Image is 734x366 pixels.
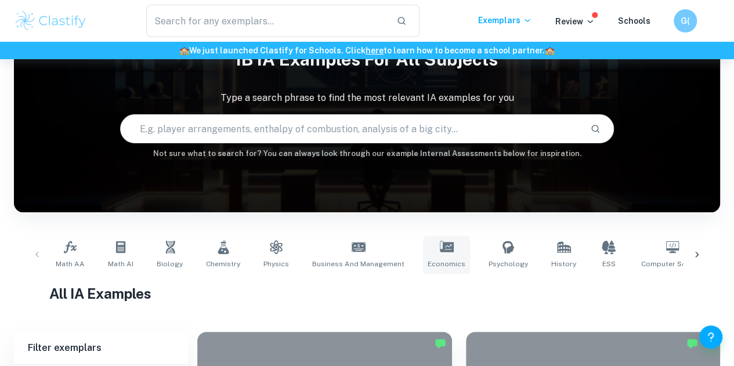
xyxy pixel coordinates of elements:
[206,259,240,269] span: Chemistry
[686,338,698,349] img: Marked
[14,91,720,105] p: Type a search phrase to find the most relevant IA examples for you
[478,14,532,27] p: Exemplars
[263,259,289,269] span: Physics
[551,259,576,269] span: History
[14,148,720,160] h6: Not sure what to search for? You can always look through our example Internal Assessments below f...
[157,259,183,269] span: Biology
[14,9,88,32] img: Clastify logo
[489,259,528,269] span: Psychology
[108,259,133,269] span: Math AI
[618,16,650,26] a: Schools
[146,5,387,37] input: Search for any exemplars...
[2,44,732,57] h6: We just launched Clastify for Schools. Click to learn how to become a school partner.
[679,15,692,27] h6: G(
[121,113,581,145] input: E.g. player arrangements, enthalpy of combustion, analysis of a big city...
[312,259,404,269] span: Business and Management
[49,283,685,304] h1: All IA Examples
[366,46,384,55] a: here
[14,42,720,77] h1: IB IA examples for all subjects
[555,15,595,28] p: Review
[428,259,465,269] span: Economics
[56,259,85,269] span: Math AA
[179,46,189,55] span: 🏫
[14,332,188,364] h6: Filter exemplars
[674,9,697,32] button: G(
[585,119,605,139] button: Search
[435,338,446,349] img: Marked
[641,259,704,269] span: Computer Science
[545,46,555,55] span: 🏫
[602,259,616,269] span: ESS
[703,338,714,349] div: Premium
[699,325,722,349] button: Help and Feedback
